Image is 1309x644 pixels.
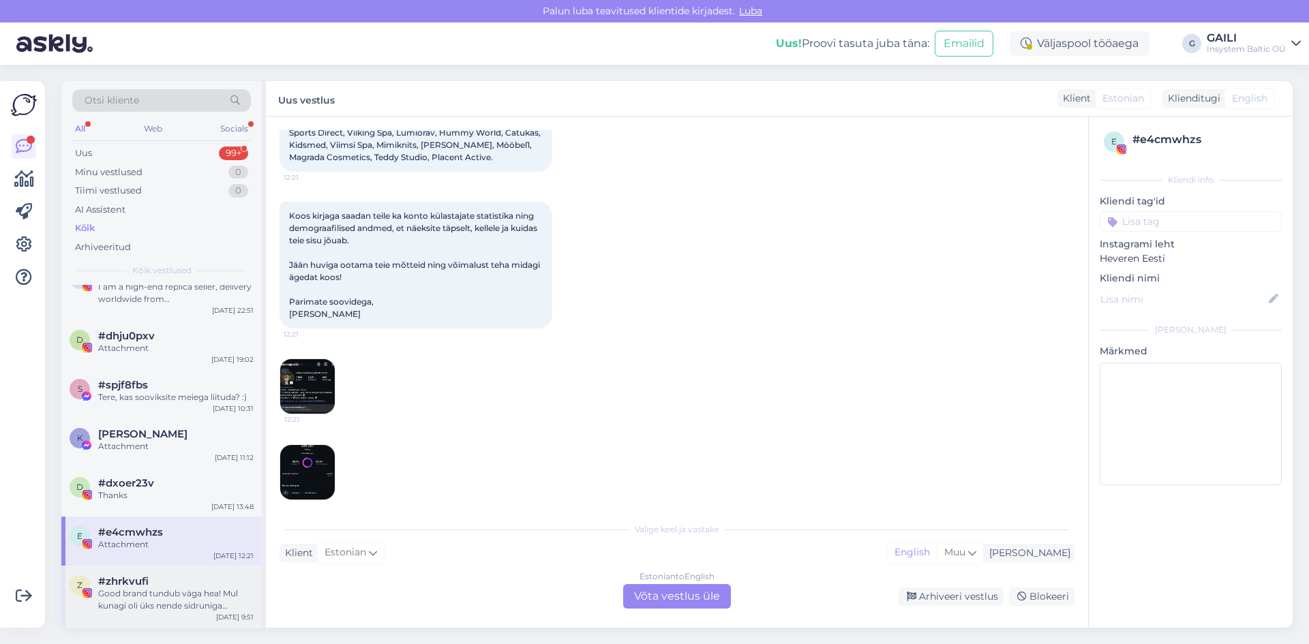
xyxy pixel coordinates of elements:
[278,89,335,108] label: Uus vestlus
[11,92,37,118] img: Askly Logo
[1100,292,1266,307] input: Lisa nimi
[98,342,254,354] div: Attachment
[1100,237,1282,251] p: Instagrami leht
[75,221,95,235] div: Kõik
[77,433,83,443] span: K
[72,120,88,138] div: All
[1100,271,1282,286] p: Kliendi nimi
[284,329,335,339] span: 12:21
[1057,91,1091,106] div: Klient
[211,354,254,365] div: [DATE] 19:02
[77,580,82,590] span: z
[944,546,965,558] span: Muu
[141,120,165,138] div: Web
[228,166,248,179] div: 0
[1100,324,1282,336] div: [PERSON_NAME]
[776,37,802,50] b: Uus!
[213,551,254,561] div: [DATE] 12:21
[984,546,1070,560] div: [PERSON_NAME]
[75,203,125,217] div: AI Assistent
[98,379,148,391] span: #spjf8fbs
[1102,91,1144,106] span: Estonian
[211,502,254,512] div: [DATE] 13:48
[935,31,993,57] button: Emailid
[1162,91,1220,106] div: Klienditugi
[284,172,335,183] span: 12:21
[212,305,254,316] div: [DATE] 22:51
[1100,251,1282,266] p: Heveren Eesti
[216,612,254,622] div: [DATE] 9:51
[98,391,254,403] div: Tere, kas sooviksite meiega liituda? :)
[75,166,142,179] div: Minu vestlused
[76,482,83,492] span: d
[280,359,335,414] img: Attachment
[98,330,155,342] span: #dhju0pxv
[98,575,149,587] span: #zhrkvufi
[98,281,254,305] div: I am a high-end replica seller, delivery worldwide from [GEOGRAPHIC_DATA]. We offer Swiss watches...
[75,184,142,198] div: Tiimi vestlused
[284,414,335,425] span: 12:21
[75,241,131,254] div: Arhiveeritud
[1182,34,1201,53] div: G
[98,538,254,551] div: Attachment
[280,523,1074,536] div: Valige keel ja vastake
[1100,194,1282,209] p: Kliendi tag'id
[623,584,731,609] div: Võta vestlus üle
[735,5,766,17] span: Luba
[280,445,335,500] img: Attachment
[1100,211,1282,232] input: Lisa tag
[1232,91,1267,106] span: English
[219,147,248,160] div: 99+
[215,453,254,463] div: [DATE] 11:12
[888,542,937,563] div: English
[1207,44,1286,55] div: Insystem Baltic OÜ
[289,211,542,319] span: Koos kirjaga saadan teile ka konto külastajate statistika ning demograafilised andmed, et näeksit...
[640,570,714,583] div: Estonian to English
[98,477,154,489] span: #dxoer23v
[1100,174,1282,186] div: Kliendi info
[75,147,92,160] div: Uus
[98,587,254,612] div: Good brand tundub väga hea! Mul kunagi oli üks nende sidruniga üldpuhastus ka, väga meeldis.
[1132,132,1278,148] div: # e4cmwhzs
[899,587,1004,606] div: Arhiveeri vestlus
[98,440,254,453] div: Attachment
[78,384,82,394] span: s
[1207,33,1301,55] a: GAILIInsystem Baltic OÜ
[98,489,254,502] div: Thanks
[98,428,187,440] span: Kristina Ojaste
[213,403,254,414] div: [DATE] 10:31
[217,120,251,138] div: Socials
[98,526,163,538] span: #e4cmwhzs
[1111,136,1117,147] span: e
[1009,587,1074,606] div: Blokeeri
[228,184,248,198] div: 0
[132,264,192,277] span: Kõik vestlused
[1010,31,1149,56] div: Väljaspool tööaega
[76,335,83,345] span: d
[85,93,139,108] span: Otsi kliente
[280,546,313,560] div: Klient
[325,545,366,560] span: Estonian
[1207,33,1286,44] div: GAILI
[1100,344,1282,358] p: Märkmed
[776,35,929,52] div: Proovi tasuta juba täna:
[77,531,82,541] span: e
[284,500,335,510] span: 12:21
